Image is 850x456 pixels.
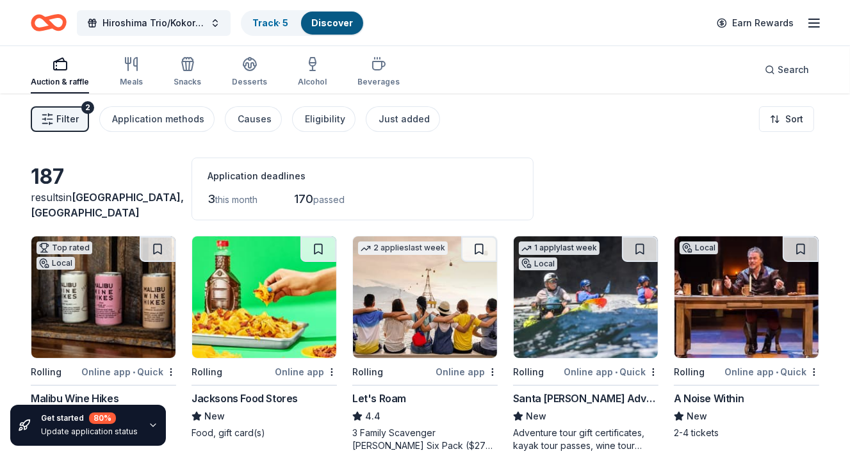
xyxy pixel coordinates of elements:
span: • [776,367,778,377]
span: Sort [785,111,803,127]
div: Local [680,241,718,254]
span: [GEOGRAPHIC_DATA], [GEOGRAPHIC_DATA] [31,191,184,219]
a: Image for Jacksons Food StoresRollingOnline appJacksons Food StoresNewFood, gift card(s) [192,236,337,439]
div: Get started [41,412,138,424]
div: Let's Roam [352,391,406,406]
div: Auction & raffle [31,77,89,87]
button: Filter2 [31,106,89,132]
div: Beverages [357,77,400,87]
button: Just added [366,106,440,132]
div: Online app [275,364,337,380]
div: Meals [120,77,143,87]
div: 3 Family Scavenger [PERSON_NAME] Six Pack ($270 Value), 2 Date Night Scavenger [PERSON_NAME] Two ... [352,427,498,452]
img: Image for Santa Barbara Adventure Company [514,236,658,358]
div: Rolling [352,364,383,380]
div: Eligibility [305,111,345,127]
span: • [133,367,135,377]
div: Online app [436,364,498,380]
img: Image for Let's Roam [353,236,497,358]
div: A Noise Within [674,391,744,406]
button: Auction & raffle [31,51,89,94]
div: Online app Quick [724,364,819,380]
div: Food, gift card(s) [192,427,337,439]
button: Causes [225,106,282,132]
button: Sort [759,106,814,132]
img: Image for Jacksons Food Stores [192,236,336,358]
div: 2-4 tickets [674,427,819,439]
a: Image for Santa Barbara Adventure Company1 applylast weekLocalRollingOnline app•QuickSanta [PERSO... [513,236,658,452]
div: Top rated [37,241,92,254]
button: Beverages [357,51,400,94]
div: 1 apply last week [519,241,600,255]
span: Filter [56,111,79,127]
div: Online app Quick [564,364,658,380]
button: Search [755,57,819,83]
button: Hiroshima Trio/Kokoro Dance [77,10,231,36]
div: 187 [31,164,176,190]
div: Rolling [674,364,705,380]
img: Image for A Noise Within [674,236,819,358]
div: Update application status [41,427,138,437]
div: Rolling [192,364,222,380]
div: Local [37,257,75,270]
div: 2 [81,101,94,114]
div: Adventure tour gift certificates, kayak tour passes, wine tour passes, and outdoor experience vou... [513,427,658,452]
span: in [31,191,184,219]
div: Online app Quick [81,364,176,380]
div: Malibu Wine Hikes [31,391,119,406]
div: Just added [379,111,430,127]
button: Snacks [174,51,201,94]
div: Jacksons Food Stores [192,391,298,406]
a: Earn Rewards [709,12,801,35]
a: Home [31,8,67,38]
span: • [615,367,617,377]
span: 4.4 [365,409,380,424]
span: New [526,409,546,424]
div: Application methods [112,111,204,127]
a: Image for A Noise WithinLocalRollingOnline app•QuickA Noise WithinNew2-4 tickets [674,236,819,439]
button: Alcohol [298,51,327,94]
button: Track· 5Discover [241,10,364,36]
a: Image for Malibu Wine HikesTop ratedLocalRollingOnline app•QuickMalibu Wine Hikes5.0Gift card for... [31,236,176,439]
a: Discover [311,17,353,28]
div: Causes [238,111,272,127]
button: Application methods [99,106,215,132]
span: Search [778,62,809,77]
div: Alcohol [298,77,327,87]
span: Hiroshima Trio/Kokoro Dance [102,15,205,31]
div: Desserts [232,77,267,87]
a: Track· 5 [252,17,288,28]
div: Snacks [174,77,201,87]
div: Santa [PERSON_NAME] Adventure Company [513,391,658,406]
div: Local [519,257,557,270]
a: Image for Let's Roam2 applieslast weekRollingOnline appLet's Roam4.43 Family Scavenger [PERSON_NA... [352,236,498,452]
div: results [31,190,176,220]
img: Image for Malibu Wine Hikes [31,236,176,358]
button: Meals [120,51,143,94]
span: 170 [294,192,313,206]
span: this month [215,194,257,205]
div: 80 % [89,412,116,424]
span: passed [313,194,345,205]
div: Application deadlines [208,168,518,184]
span: 3 [208,192,215,206]
span: New [687,409,707,424]
div: Rolling [513,364,544,380]
div: 2 applies last week [358,241,448,255]
button: Eligibility [292,106,356,132]
button: Desserts [232,51,267,94]
div: Rolling [31,364,61,380]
